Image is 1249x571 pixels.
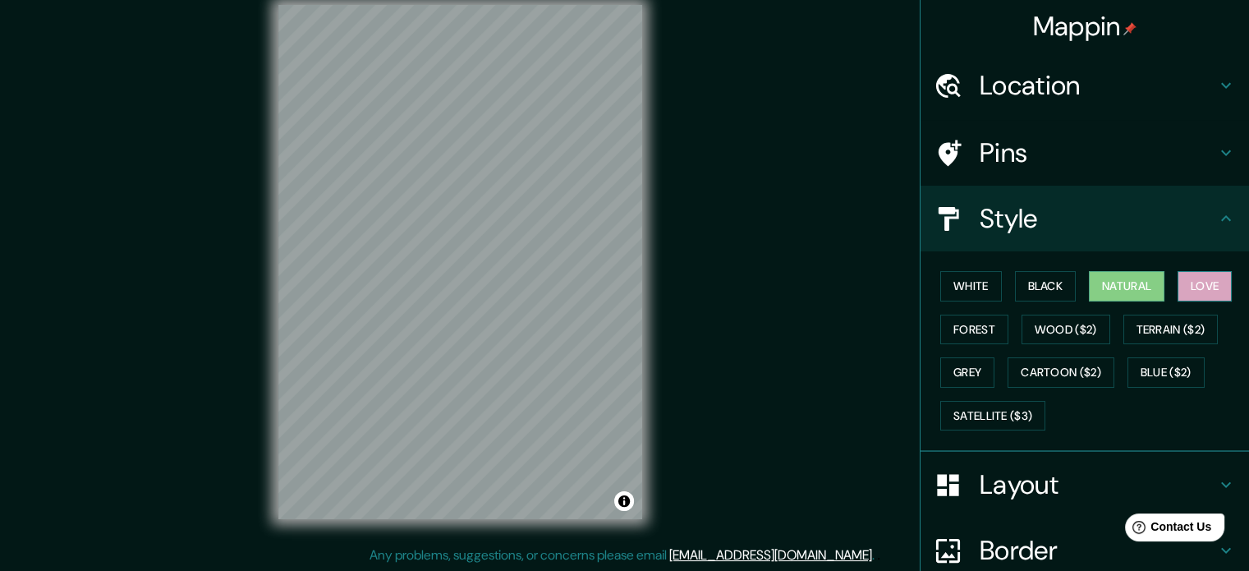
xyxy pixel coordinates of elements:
[940,401,1045,431] button: Satellite ($3)
[669,546,872,564] a: [EMAIL_ADDRESS][DOMAIN_NAME]
[940,271,1002,302] button: White
[980,136,1216,169] h4: Pins
[980,468,1216,501] h4: Layout
[614,491,634,511] button: Toggle attribution
[1089,271,1164,302] button: Natural
[921,452,1249,518] div: Layout
[370,546,875,565] p: Any problems, suggestions, or concerns please email .
[1123,315,1219,345] button: Terrain ($2)
[940,357,994,388] button: Grey
[1178,271,1232,302] button: Love
[921,120,1249,186] div: Pins
[940,315,1008,345] button: Forest
[921,53,1249,118] div: Location
[1103,507,1231,553] iframe: Help widget launcher
[875,546,877,565] div: .
[1127,357,1205,388] button: Blue ($2)
[980,534,1216,567] h4: Border
[980,202,1216,235] h4: Style
[1022,315,1110,345] button: Wood ($2)
[1033,10,1137,43] h4: Mappin
[921,186,1249,251] div: Style
[1015,271,1077,302] button: Black
[278,5,642,519] canvas: Map
[1123,22,1136,35] img: pin-icon.png
[1008,357,1114,388] button: Cartoon ($2)
[877,546,880,565] div: .
[980,69,1216,102] h4: Location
